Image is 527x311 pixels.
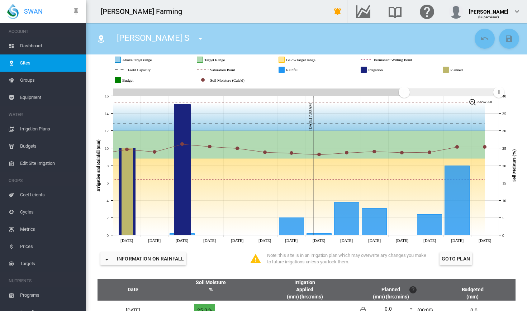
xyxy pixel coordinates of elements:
[502,111,506,116] tspan: 35
[231,238,243,243] tspan: [DATE]
[373,150,376,153] circle: Soil Moisture (Calc'd) Thu 02 Oct, 2025 24
[331,4,345,19] button: icon-bell-ring
[313,238,325,243] tspan: [DATE]
[20,37,80,54] span: Dashboard
[479,238,491,243] tspan: [DATE]
[355,7,372,16] md-icon: Go to the Data Hub
[97,34,105,43] md-icon: icon-map-marker-radius
[307,234,332,235] g: Rainfall Tue 30 Sep, 2025 0.2
[502,181,506,185] tspan: 15
[334,202,359,235] g: Rainfall Wed 01 Oct, 2025 3.8
[361,67,406,73] g: Irrigation
[9,175,80,186] span: CROPS
[502,198,506,203] tspan: 10
[181,143,184,145] circle: Soil Moisture (Calc'd) Thu 25 Sep, 2025 26.1
[105,129,109,133] tspan: 12
[119,148,136,235] g: Irrigation Tue 23 Sep, 2025 10
[340,238,353,243] tspan: [DATE]
[351,279,437,300] div: Planned (mm) (hrs:mins)
[105,146,109,150] tspan: 10
[20,186,80,204] span: Coefficients
[513,7,521,16] md-icon: icon-chevron-down
[196,34,205,43] md-icon: icon-menu-down
[502,233,504,238] tspan: 0
[443,67,486,73] g: Planned
[72,7,80,16] md-icon: icon-pin
[107,216,109,220] tspan: 2
[107,198,109,203] tspan: 4
[208,145,211,148] circle: Soil Moisture (Calc'd) Fri 26 Sep, 2025 25.4
[101,6,189,16] div: [PERSON_NAME] Farming
[493,86,505,99] g: Zoom chart using cursor arrows
[94,32,108,46] button: Click to go to list of Sites
[451,238,464,243] tspan: [DATE]
[499,29,519,49] button: Save Changes
[20,138,80,155] span: Budgets
[115,57,180,63] g: Above target range
[20,255,80,272] span: Targets
[368,238,381,243] tspan: [DATE]
[153,150,156,153] circle: Soil Moisture (Calc'd) Wed 24 Sep, 2025 23.9
[20,54,80,72] span: Sites
[197,77,271,83] g: Soil Moisture (Calc'd)
[386,7,404,16] md-icon: Search the knowledge base
[120,238,133,243] tspan: [DATE]
[475,29,495,49] button: Cancel Changes
[505,34,513,43] md-icon: icon-content-save
[107,181,109,185] tspan: 6
[148,238,161,243] tspan: [DATE]
[9,109,80,120] span: WATER
[176,238,188,243] tspan: [DATE]
[107,233,109,238] tspan: 0
[478,15,499,19] span: (Supervisor)
[440,252,472,265] button: Goto Plan
[279,218,304,235] g: Rainfall Mon 29 Sep, 2025 2
[96,140,101,192] tspan: Irrigation and Rainfall (mm)
[502,146,506,150] tspan: 25
[115,67,175,73] g: Field Capacity
[20,72,80,89] span: Groups
[308,103,312,131] tspan: [DATE] 7:03 AM
[103,255,111,264] md-icon: icon-menu-down
[279,67,321,73] g: Rainfall
[502,216,504,220] tspan: 5
[9,26,80,37] span: ACCOUNT
[105,94,109,98] tspan: 16
[445,166,470,235] g: Rainfall Sun 05 Oct, 2025 8
[285,238,298,243] tspan: [DATE]
[24,7,43,16] span: SWAN
[258,279,351,301] th: Irrigation Applied (mm) (hrs:mins)
[456,145,459,148] circle: Soil Moisture (Calc'd) Sun 05 Oct, 2025 25.3
[236,147,239,150] circle: Soil Moisture (Calc'd) Sat 27 Sep, 2025 24.9
[318,153,321,156] circle: Soil Moisture (Calc'd) Tue 30 Sep, 2025 23.1
[438,279,516,301] th: Budgeted (mm)
[361,57,441,63] g: Permanent Wilting Point
[512,149,517,182] tspan: Soil Moisture (%)
[197,67,261,73] g: Saturation Point
[404,89,499,96] rect: Zoom chart using cursor arrows
[122,148,133,235] g: Planned Tue 23 Sep, 2025 10
[428,151,431,154] circle: Soil Moisture (Calc'd) Sat 04 Oct, 2025 23.8
[502,94,506,98] tspan: 40
[400,151,403,154] circle: Soil Moisture (Calc'd) Fri 03 Oct, 2025 23.7
[449,4,463,19] img: profile.jpg
[107,164,109,168] tspan: 8
[100,252,186,265] button: icon-menu-downInformation on Rainfall
[418,7,436,16] md-icon: Click here for help
[345,151,348,154] circle: Soil Moisture (Calc'd) Wed 01 Oct, 2025 23.6
[502,129,506,133] tspan: 30
[290,152,293,154] circle: Soil Moisture (Calc'd) Mon 29 Sep, 2025 23.5
[362,209,387,235] g: Rainfall Thu 02 Oct, 2025 3.1
[279,57,343,63] g: Below target range
[20,89,80,106] span: Equipment
[483,145,486,148] circle: Soil Moisture (Calc'd) Mon 06 Oct, 2025 25.3
[125,148,128,151] circle: Soil Moisture (Calc'd) Tue 23 Sep, 2025 24.6
[20,221,80,238] span: Metrics
[20,204,80,221] span: Cycles
[398,86,410,99] g: Zoom chart using cursor arrows
[20,238,80,255] span: Prices
[396,238,408,243] tspan: [DATE]
[480,34,489,43] md-icon: icon-undo
[117,33,189,43] span: [PERSON_NAME] S
[333,7,342,16] md-icon: icon-bell-ring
